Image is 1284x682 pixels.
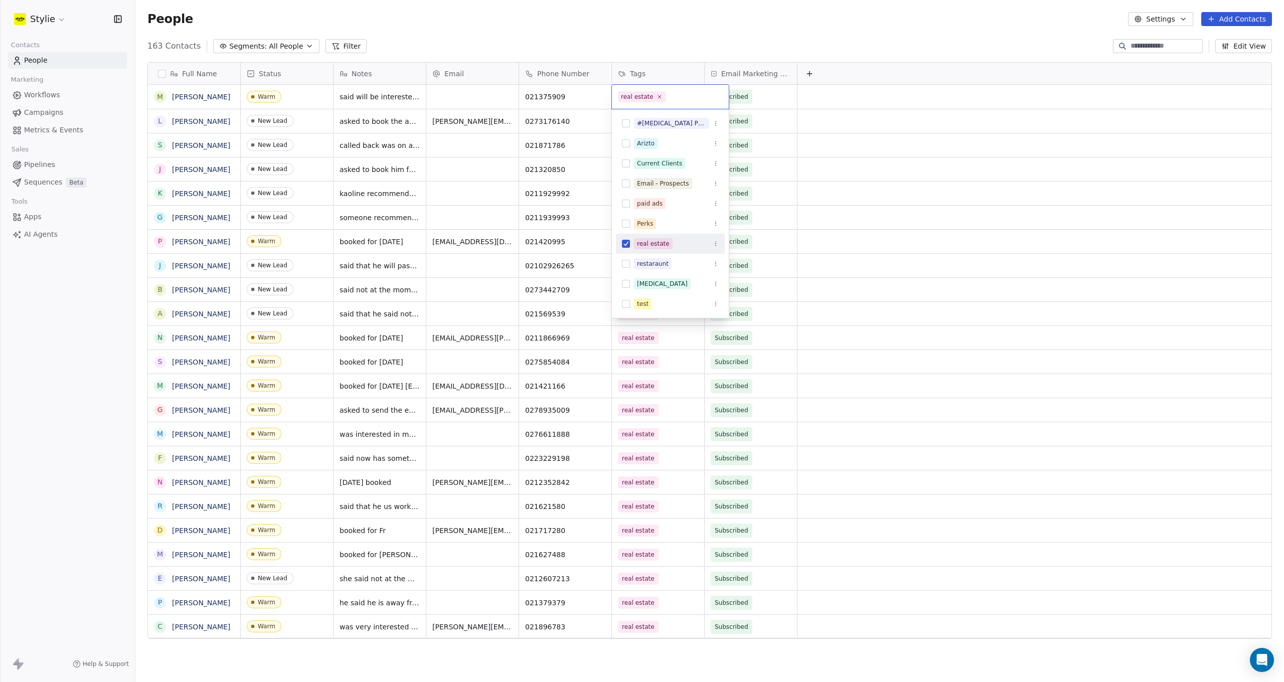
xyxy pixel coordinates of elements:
[637,139,655,148] div: Arizto
[637,279,688,288] div: [MEDICAL_DATA]
[616,113,725,314] div: Suggestions
[637,119,706,128] div: #[MEDICAL_DATA] Prospects
[621,92,654,101] div: real estate
[637,159,682,168] div: Current Clients
[637,219,653,228] div: Perks
[637,299,649,308] div: test
[637,239,670,248] div: real estate
[637,259,669,268] div: restaraunt
[637,199,663,208] div: paid ads
[637,179,689,188] div: Email - Prospects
